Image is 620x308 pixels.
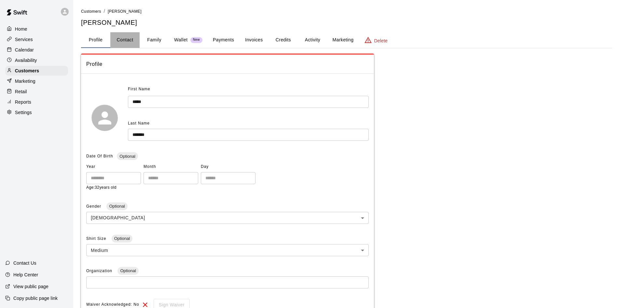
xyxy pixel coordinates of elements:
[269,32,298,48] button: Credits
[5,35,68,44] a: Services
[5,45,68,55] a: Calendar
[298,32,327,48] button: Activity
[190,38,202,42] span: New
[13,295,58,301] p: Copy public page link
[106,204,127,209] span: Optional
[86,244,369,256] div: Medium
[144,162,198,172] span: Month
[81,18,612,27] h5: [PERSON_NAME]
[81,32,612,48] div: basic tabs example
[86,269,114,273] span: Organization
[128,84,150,95] span: First Name
[86,204,103,209] span: Gender
[117,154,138,159] span: Optional
[15,67,39,74] p: Customers
[13,260,36,266] p: Contact Us
[5,66,68,76] a: Customers
[239,32,269,48] button: Invoices
[81,9,101,14] span: Customers
[327,32,359,48] button: Marketing
[81,8,101,14] a: Customers
[140,32,169,48] button: Family
[201,162,255,172] span: Day
[5,97,68,107] a: Reports
[15,47,34,53] p: Calendar
[13,283,48,290] p: View public page
[5,55,68,65] a: Availability
[128,121,150,125] span: Last Name
[81,32,110,48] button: Profile
[5,76,68,86] a: Marketing
[86,154,113,158] span: Date Of Birth
[15,57,37,64] p: Availability
[110,32,140,48] button: Contact
[15,78,35,84] p: Marketing
[174,37,188,43] p: Wallet
[15,26,27,32] p: Home
[5,24,68,34] a: Home
[374,37,388,44] p: Delete
[108,9,142,14] span: [PERSON_NAME]
[81,8,612,15] nav: breadcrumb
[117,268,138,273] span: Optional
[13,271,38,278] p: Help Center
[86,212,369,224] div: [DEMOGRAPHIC_DATA]
[112,236,132,241] span: Optional
[5,108,68,117] a: Settings
[104,8,105,15] li: /
[5,87,68,96] a: Retail
[15,88,27,95] p: Retail
[208,32,239,48] button: Payments
[86,185,117,190] span: Age: 32 years old
[86,162,141,172] span: Year
[15,36,33,43] p: Services
[86,236,108,241] span: Shirt Size
[15,109,32,116] p: Settings
[86,60,369,68] span: Profile
[15,99,31,105] p: Reports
